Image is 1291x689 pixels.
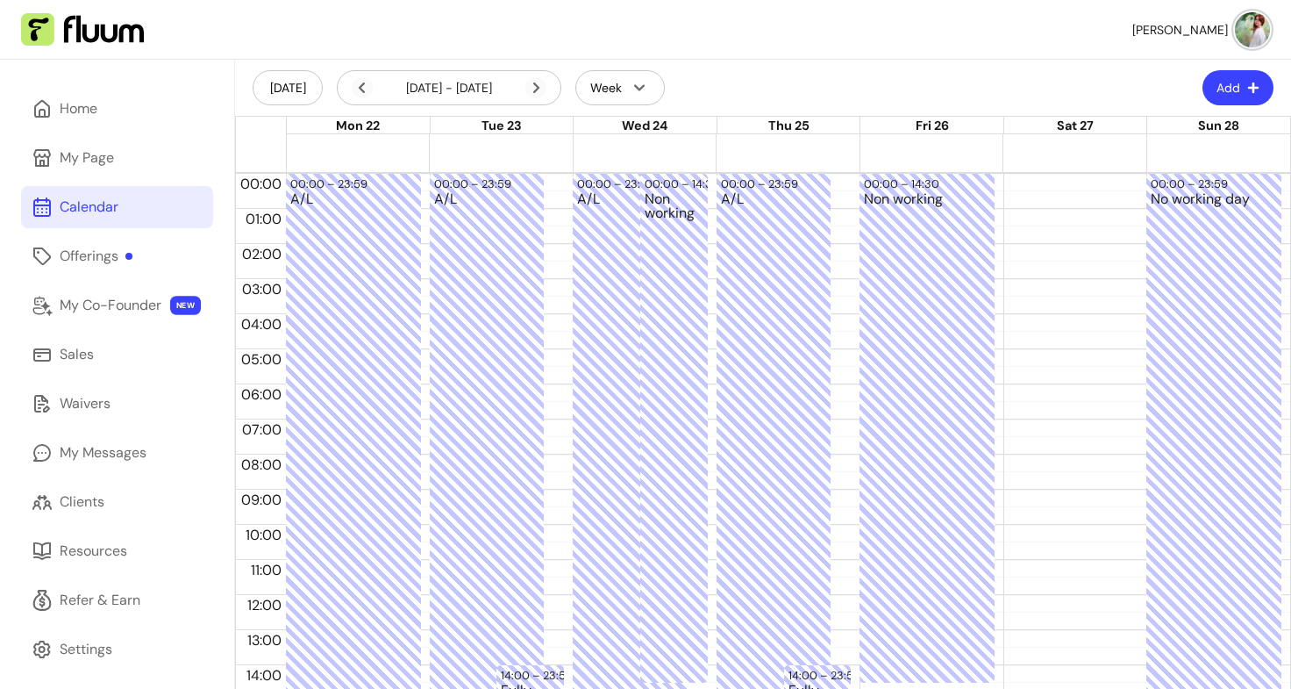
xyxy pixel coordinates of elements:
span: 00:00 [236,175,286,193]
button: Tue 23 [481,117,522,136]
div: 00:00 – 23:59 [290,176,372,192]
span: Fri 26 [916,118,949,133]
div: Roberta says… [14,243,337,283]
span: Thu 25 [768,118,810,133]
div: If you past your link outside [14,204,213,242]
button: Start recording [111,541,125,555]
div: 00:00 – 23:59 [1151,176,1232,192]
span: 10:00 [241,526,286,544]
div: Home [60,98,97,119]
div: Non working [864,192,990,681]
a: Resources [21,530,213,572]
button: Upload attachment [83,541,97,555]
div: Yess it is done on purpose that does not work [14,41,288,97]
span: 04:00 [237,315,286,334]
button: Mon 22 [336,117,380,136]
div: Waivers [60,393,111,414]
div: Non working [645,192,703,681]
span: 07:00 [238,420,286,439]
span: Wed 24 [622,118,667,133]
div: Yes I can see everything works well with your links! [14,422,288,477]
div: Also very exciting packages that you have 👀 [28,490,274,524]
img: Fluum Logo [21,13,144,47]
a: My Co-Founder NEW [21,284,213,327]
span: Sun 28 [1198,118,1239,133]
textarea: Message… [15,504,336,534]
div: The preview is. Just to give you an idea on how everything looks like together [28,294,274,328]
div: Clients [60,492,104,513]
button: Sun 28 [1198,117,1239,136]
div: Pavlina says… [14,111,337,163]
button: go back [11,7,45,40]
button: Fri 26 [916,117,949,136]
div: alright, thank you. so is it working on your side? [77,363,323,398]
button: Home [275,7,308,40]
span: 12:00 [243,596,286,614]
span: 03:00 [238,280,286,298]
div: oh okay [260,111,337,149]
div: Roberta says… [14,422,337,479]
span: NEW [170,296,201,315]
div: Calendar [60,197,118,218]
button: Emoji picker [27,541,41,555]
button: Wed 24 [622,117,667,136]
span: [PERSON_NAME] [1132,21,1228,39]
div: 00:00 – 14:30Non working [859,174,995,683]
div: Offerings [60,246,132,267]
span: 08:00 [237,456,286,474]
a: Offerings [21,235,213,277]
div: The preview is. Just to give you an idea on how everything looks like together [14,283,288,339]
p: Active 3h ago [85,22,163,39]
div: My Co-Founder [60,295,161,316]
span: 02:00 [238,245,286,263]
img: Profile image for Roberta [50,10,78,38]
div: 00:00 – 23:59 [434,176,516,192]
div: My Messages [60,442,146,463]
div: 14:00 – 23:59 [501,667,577,684]
div: Resources [60,541,127,562]
div: [DATE] - [DATE] [352,77,546,98]
div: Then everything works [28,254,169,271]
a: Sales [21,334,213,376]
span: 13:00 [243,631,286,650]
a: Waivers [21,383,213,425]
div: 14:00 – 23:59 [788,667,865,684]
button: Thu 25 [768,117,810,136]
button: Add [1202,70,1273,105]
div: Roberta says… [14,479,337,566]
div: Close [308,7,339,39]
div: 00:00 – 14:30 [864,176,944,192]
div: Also very exciting packages that you have 👀 [14,479,288,535]
span: Mon 22 [336,118,380,133]
h1: [PERSON_NAME] [85,9,199,22]
a: Home [21,88,213,130]
div: alright, thank you. so is it working on your side? [63,353,337,408]
a: My Page [21,137,213,179]
div: Roberta says… [14,41,337,111]
div: Yes I can see everything works well with your links! [28,433,274,467]
div: Pavlina says… [14,353,337,422]
button: Week [575,70,665,105]
div: Sales [60,344,94,365]
span: 09:00 [237,491,286,509]
span: 11:00 [246,561,286,579]
div: 00:00 – 23:59 [577,176,659,192]
span: Tue 23 [481,118,522,133]
div: It is just your internal preview [14,163,225,202]
div: 00:00 – 14:30 [645,176,724,192]
span: 01:00 [241,210,286,228]
span: 06:00 [237,385,286,404]
button: [DATE] [253,70,323,105]
div: Refer & Earn [60,590,140,611]
span: 14:00 [242,666,286,685]
div: Then everything works [14,243,183,282]
a: Clients [21,481,213,523]
div: Roberta says… [14,163,337,204]
button: Send a message… [301,534,329,562]
div: If you past your link outside [28,214,199,232]
button: Gif picker [55,541,69,555]
div: 00:00 – 14:30Non working [640,174,708,683]
div: Yess it is done on purpose that does not work [28,52,274,86]
div: Roberta says… [14,204,337,244]
div: Settings [60,639,112,660]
